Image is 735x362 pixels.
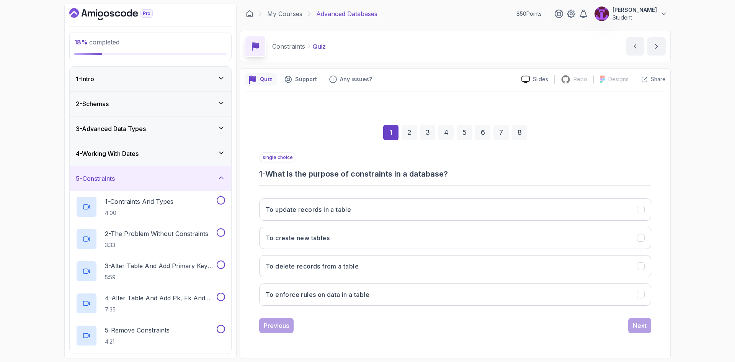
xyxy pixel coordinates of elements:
h3: To enforce rules on data in a table [266,290,369,299]
button: 2-The Problem Without Constraints3:33 [76,228,225,250]
p: 4:00 [105,209,173,217]
button: Feedback button [325,73,377,85]
div: 8 [512,125,527,140]
p: Designs [608,75,629,83]
a: Dashboard [69,8,170,20]
button: 2-Schemas [70,92,231,116]
p: Any issues? [340,75,372,83]
p: single choice [259,152,296,162]
div: 5 [457,125,472,140]
div: 2 [402,125,417,140]
div: Previous [264,321,289,330]
p: 2 - The Problem Without Constraints [105,229,208,238]
div: 4 [438,125,454,140]
p: Quiz [313,42,326,51]
button: 4-Working With Dates [70,141,231,166]
button: 1-Intro [70,67,231,91]
button: 5-Remove Constraints4:21 [76,325,225,346]
div: 1 [383,125,399,140]
h3: 5 - Constraints [76,174,115,183]
a: My Courses [267,9,302,18]
button: 3-Alter Table And Add Primary Key Connstraint5:59 [76,260,225,282]
p: 5:59 [105,274,215,281]
p: Constraints [272,42,305,51]
h3: 1 - What is the purpose of constraints in a database? [259,169,651,179]
p: 1 - Contraints And Types [105,197,173,206]
button: To delete records from a table [259,255,651,277]
div: 7 [493,125,509,140]
p: 4 - Alter Table And Add Pk, Fk And Check Constraints [105,293,215,303]
button: Support button [280,73,322,85]
p: 5 - Remove Constraints [105,326,170,335]
p: Repo [573,75,587,83]
button: next content [647,37,666,56]
p: Share [651,75,666,83]
button: To update records in a table [259,198,651,221]
p: 850 Points [516,10,542,18]
p: Support [295,75,317,83]
button: quiz button [245,73,277,85]
button: Previous [259,318,294,333]
h3: 4 - Working With Dates [76,149,139,158]
p: [PERSON_NAME] [612,6,657,14]
h3: To delete records from a table [266,262,359,271]
p: Student [612,14,657,21]
button: To enforce rules on data in a table [259,283,651,306]
button: 4-Alter Table And Add Pk, Fk And Check Constraints7:35 [76,293,225,314]
button: 5-Constraints [70,166,231,191]
button: user profile image[PERSON_NAME]Student [594,6,668,21]
a: Dashboard [246,10,253,18]
p: Slides [533,75,548,83]
p: 3 - Alter Table And Add Primary Key Connstraint [105,261,215,270]
button: previous content [626,37,644,56]
h3: 3 - Advanced Data Types [76,124,146,133]
h3: 1 - Intro [76,74,94,84]
p: 3:33 [105,241,208,249]
span: 18 % [74,38,88,46]
button: To create new tables [259,227,651,249]
h3: 2 - Schemas [76,99,109,108]
p: 7:35 [105,306,215,313]
h3: To update records in a table [266,205,351,214]
p: 4:21 [105,338,170,346]
p: Advanced Databases [316,9,377,18]
h3: To create new tables [266,233,330,242]
div: 6 [475,125,490,140]
span: completed [74,38,119,46]
a: Slides [515,75,554,84]
p: Quiz [260,75,272,83]
img: user profile image [595,7,609,21]
button: Share [635,75,666,83]
div: Next [633,321,647,330]
button: 3-Advanced Data Types [70,116,231,141]
div: 3 [420,125,435,140]
button: 1-Contraints And Types4:00 [76,196,225,218]
button: Next [628,318,651,333]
